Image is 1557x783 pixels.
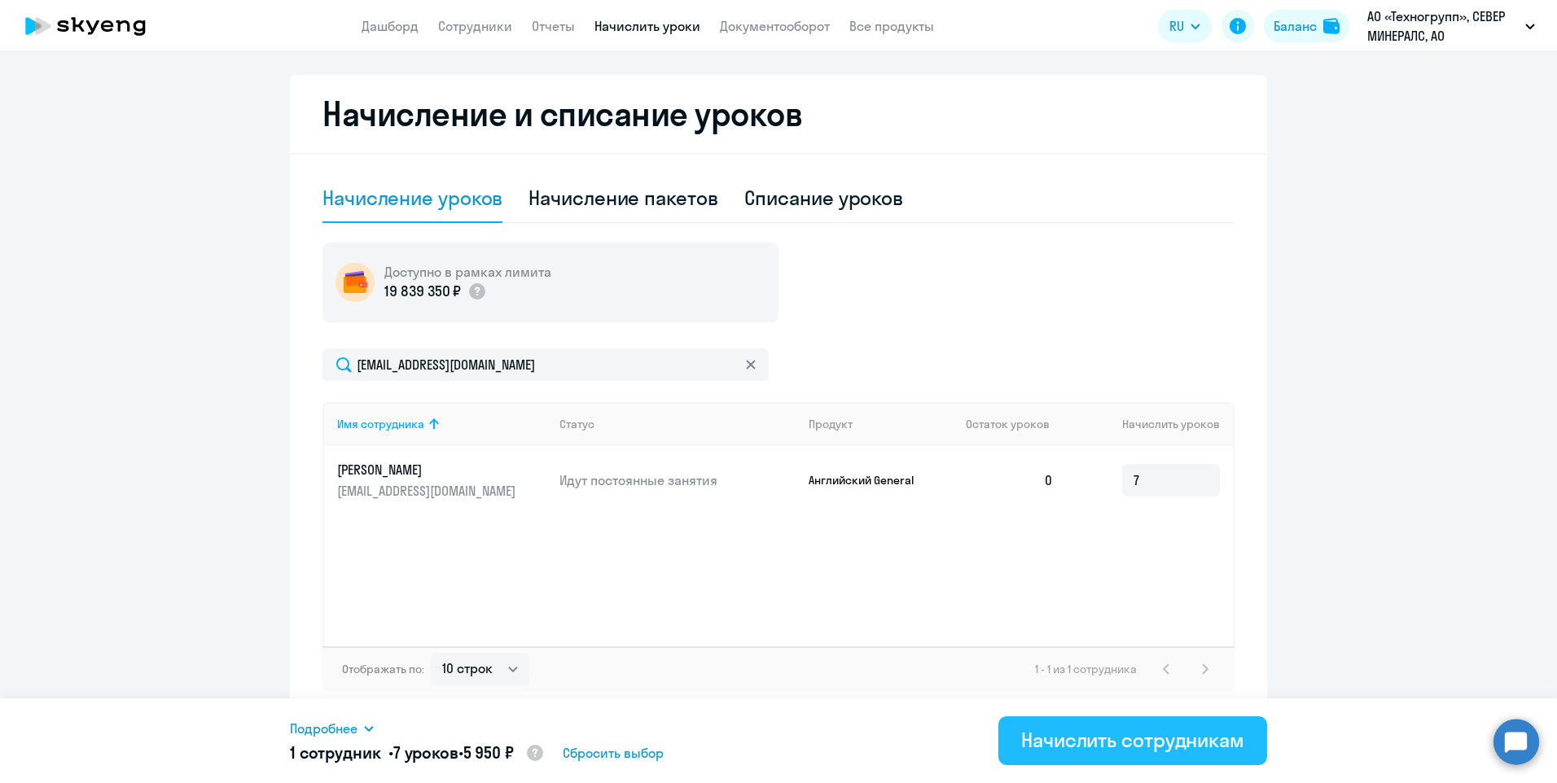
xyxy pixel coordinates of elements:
span: Сбросить выбор [563,743,664,763]
p: [PERSON_NAME] [337,461,520,479]
div: Начисление уроков [322,185,502,211]
button: RU [1158,10,1212,42]
span: RU [1169,16,1184,36]
td: 0 [953,446,1067,514]
span: 1 - 1 из 1 сотрудника [1035,662,1137,676]
a: Дашборд [362,18,419,34]
a: Документооборот [720,18,830,34]
span: Отображать по: [342,662,424,676]
a: Сотрудники [438,18,512,34]
input: Поиск по имени, email, продукту или статусу [322,348,769,381]
span: Подробнее [290,719,357,738]
h5: 1 сотрудник • • [290,741,545,766]
div: Начисление пакетов [529,185,717,211]
p: Идут постоянные занятия [559,471,796,489]
div: Списание уроков [744,185,904,211]
div: Статус [559,417,796,431]
div: Имя сотрудника [337,417,546,431]
img: balance [1323,18,1340,34]
span: 7 уроков [393,742,458,763]
div: Имя сотрудника [337,417,424,431]
div: Начислить сотрудникам [1021,727,1244,753]
h2: Начисление и списание уроков [322,94,1235,133]
a: Отчеты [532,18,575,34]
p: [EMAIL_ADDRESS][DOMAIN_NAME] [337,482,520,500]
button: Балансbalance [1264,10,1349,42]
button: Начислить сотрудникам [998,716,1267,765]
img: wallet-circle.png [336,263,375,302]
h5: Доступно в рамках лимита [384,263,551,281]
a: [PERSON_NAME][EMAIL_ADDRESS][DOMAIN_NAME] [337,461,546,500]
div: Статус [559,417,594,431]
p: Английский General [809,473,931,488]
div: Остаток уроков [966,417,1067,431]
span: 5 950 ₽ [463,742,514,763]
span: Остаток уроков [966,417,1050,431]
button: АО «Техногрупп», СЕВЕР МИНЕРАЛС, АО [1359,7,1543,46]
p: 19 839 350 ₽ [384,281,461,302]
a: Начислить уроки [594,18,700,34]
a: Все продукты [849,18,934,34]
th: Начислить уроков [1067,402,1233,446]
div: Продукт [809,417,853,431]
p: АО «Техногрупп», СЕВЕР МИНЕРАЛС, АО [1367,7,1519,46]
div: Продукт [809,417,954,431]
div: Баланс [1274,16,1317,36]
